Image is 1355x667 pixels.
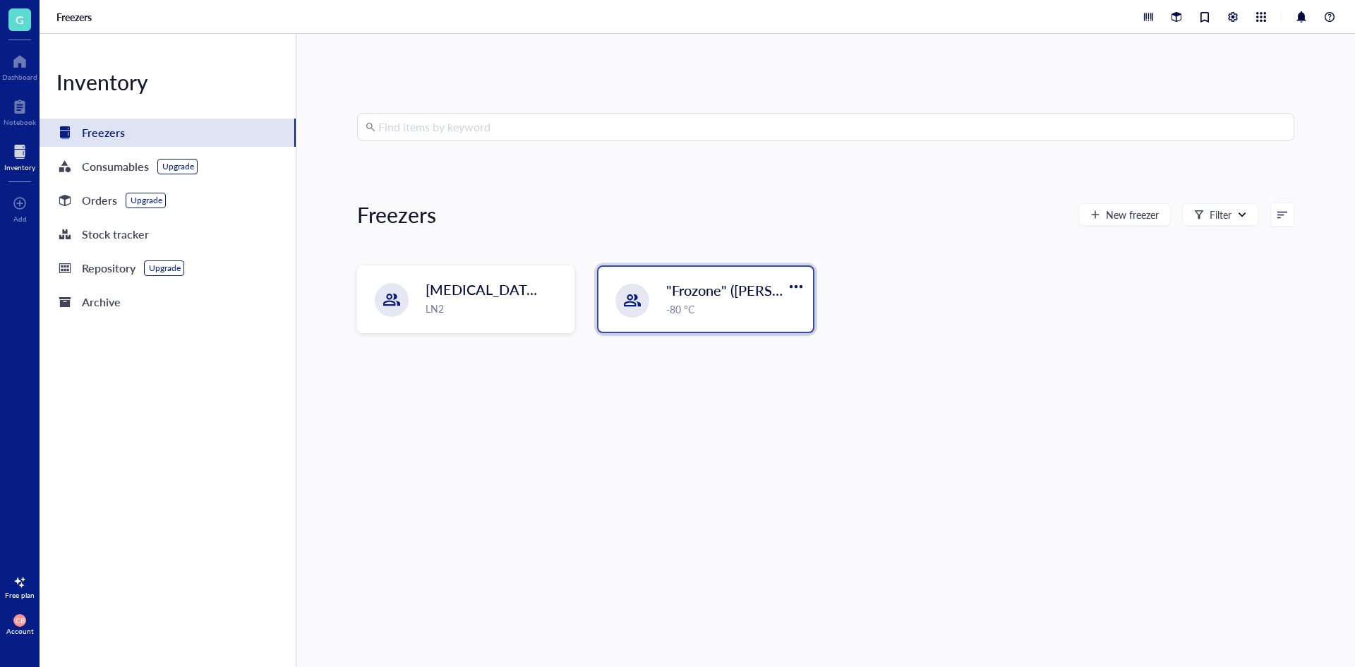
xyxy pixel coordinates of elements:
span: [MEDICAL_DATA] Storage ([PERSON_NAME]/[PERSON_NAME]) [426,280,834,299]
a: ConsumablesUpgrade [40,152,296,181]
div: Consumables [82,157,149,176]
span: CB [16,616,25,625]
a: Inventory [4,140,35,172]
a: Dashboard [2,50,37,81]
div: Account [6,627,34,635]
div: Notebook [4,118,36,126]
div: -80 °C [666,301,805,317]
a: OrdersUpgrade [40,186,296,215]
a: Archive [40,288,296,316]
div: Free plan [5,591,35,599]
div: Freezers [82,123,125,143]
div: Orders [82,191,117,210]
div: Upgrade [162,161,194,172]
a: Notebook [4,95,36,126]
a: Stock tracker [40,220,296,248]
div: Archive [82,292,121,312]
span: "Frozone" ([PERSON_NAME]/[PERSON_NAME]) [666,280,970,300]
div: Stock tracker [82,224,149,244]
span: G [16,11,24,28]
a: Freezers [56,11,95,23]
div: Inventory [40,68,296,96]
div: Dashboard [2,73,37,81]
a: RepositoryUpgrade [40,254,296,282]
div: Add [13,215,27,223]
a: Freezers [40,119,296,147]
div: Upgrade [131,195,162,206]
div: Upgrade [149,263,181,274]
span: New freezer [1106,209,1159,220]
div: LN2 [426,301,565,316]
div: Inventory [4,163,35,172]
div: Repository [82,258,135,278]
button: New freezer [1078,203,1171,226]
div: Filter [1210,207,1231,222]
div: Freezers [357,200,436,229]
